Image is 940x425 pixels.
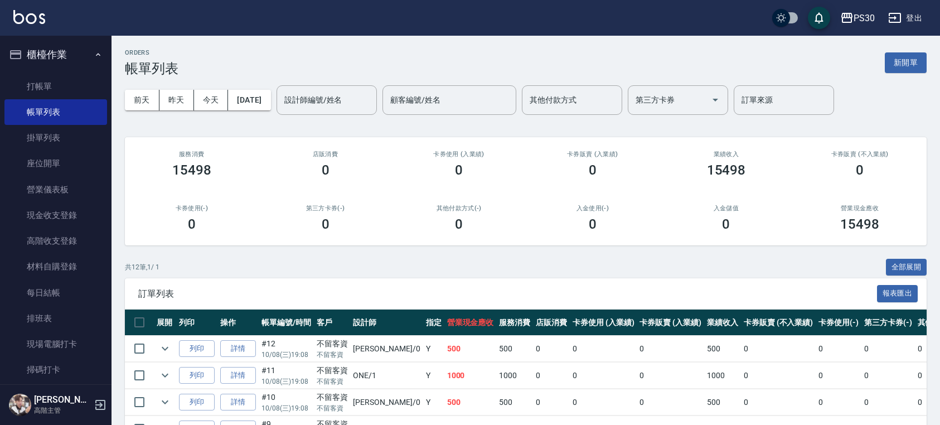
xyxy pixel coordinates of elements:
[533,310,570,336] th: 店販消費
[350,336,423,362] td: [PERSON_NAME] /0
[217,310,259,336] th: 操作
[496,336,533,362] td: 500
[704,336,741,362] td: 500
[589,216,597,232] h3: 0
[816,310,861,336] th: 卡券使用(-)
[673,151,780,158] h2: 業績收入
[259,389,314,416] td: #10
[808,7,830,29] button: save
[533,336,570,362] td: 0
[4,357,107,383] a: 掃碼打卡
[176,310,217,336] th: 列印
[816,389,861,416] td: 0
[704,389,741,416] td: 500
[172,162,211,178] h3: 15498
[125,90,159,110] button: 前天
[322,216,330,232] h3: 0
[157,367,173,384] button: expand row
[259,336,314,362] td: #12
[317,350,348,360] p: 不留客資
[533,389,570,416] td: 0
[741,389,816,416] td: 0
[423,310,444,336] th: 指定
[220,394,256,411] a: 詳情
[4,99,107,125] a: 帳單列表
[350,389,423,416] td: [PERSON_NAME] /0
[570,336,637,362] td: 0
[496,389,533,416] td: 500
[861,310,915,336] th: 第三方卡券(-)
[856,162,864,178] h3: 0
[350,310,423,336] th: 設計師
[4,151,107,176] a: 座位開單
[317,338,348,350] div: 不留客資
[539,151,646,158] h2: 卡券販賣 (入業績)
[9,394,31,416] img: Person
[444,389,497,416] td: 500
[157,340,173,357] button: expand row
[423,389,444,416] td: Y
[34,394,91,405] h5: [PERSON_NAME]
[707,162,746,178] h3: 15498
[423,336,444,362] td: Y
[4,74,107,99] a: 打帳單
[179,367,215,384] button: 列印
[455,162,463,178] h3: 0
[4,254,107,279] a: 材料自購登錄
[4,280,107,306] a: 每日結帳
[806,151,913,158] h2: 卡券販賣 (不入業績)
[138,151,245,158] h3: 服務消費
[179,340,215,358] button: 列印
[589,162,597,178] h3: 0
[317,392,348,403] div: 不留客資
[444,310,497,336] th: 營業現金應收
[861,336,915,362] td: 0
[637,363,704,389] td: 0
[861,389,915,416] td: 0
[125,49,178,56] h2: ORDERS
[673,205,780,212] h2: 入金儲值
[854,11,875,25] div: PS30
[317,376,348,387] p: 不留客資
[570,389,637,416] td: 0
[816,336,861,362] td: 0
[637,310,704,336] th: 卡券販賣 (入業績)
[704,363,741,389] td: 1000
[570,310,637,336] th: 卡券使用 (入業績)
[533,363,570,389] td: 0
[34,405,91,416] p: 高階主管
[317,365,348,376] div: 不留客資
[154,310,176,336] th: 展開
[4,125,107,151] a: 掛單列表
[444,336,497,362] td: 500
[138,205,245,212] h2: 卡券使用(-)
[194,90,229,110] button: 今天
[704,310,741,336] th: 業績收入
[637,389,704,416] td: 0
[125,262,159,272] p: 共 12 筆, 1 / 1
[4,306,107,331] a: 排班表
[272,205,379,212] h2: 第三方卡券(-)
[259,310,314,336] th: 帳單編號/時間
[637,336,704,362] td: 0
[405,151,512,158] h2: 卡券使用 (入業績)
[722,216,730,232] h3: 0
[885,57,927,67] a: 新開單
[4,331,107,357] a: 現場電腦打卡
[13,10,45,24] img: Logo
[816,363,861,389] td: 0
[885,52,927,73] button: 新開單
[4,177,107,202] a: 營業儀表板
[539,205,646,212] h2: 入金使用(-)
[188,216,196,232] h3: 0
[840,216,879,232] h3: 15498
[261,350,311,360] p: 10/08 (三) 19:08
[350,363,423,389] td: ONE /1
[496,363,533,389] td: 1000
[228,90,270,110] button: [DATE]
[741,336,816,362] td: 0
[877,288,918,298] a: 報表匯出
[317,403,348,413] p: 不留客資
[706,91,724,109] button: Open
[4,40,107,69] button: 櫃檯作業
